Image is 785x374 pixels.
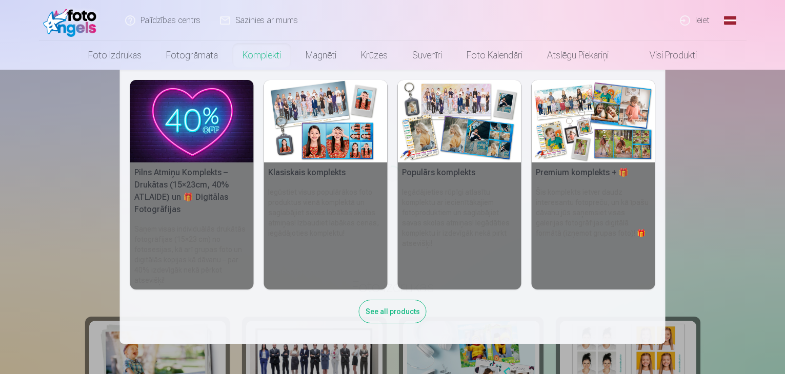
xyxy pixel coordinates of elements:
[400,41,454,70] a: Suvenīri
[130,80,254,289] a: Pilns Atmiņu Komplekts – Drukātas (15×23cm, 40% ATLAIDE) un 🎁 Digitālas Fotogrāfijas Pilns Atmiņu...
[359,305,427,316] a: See all products
[230,41,293,70] a: Komplekti
[532,80,655,289] a: Premium komplekts + 🎁 Premium komplekts + 🎁Šis komplekts ietver daudz interesantu fotopreču, un k...
[130,80,254,162] img: Pilns Atmiņu Komplekts – Drukātas (15×23cm, 40% ATLAIDE) un 🎁 Digitālas Fotogrāfijas
[349,41,400,70] a: Krūzes
[154,41,230,70] a: Fotogrāmata
[130,162,254,220] h5: Pilns Atmiņu Komplekts – Drukātas (15×23cm, 40% ATLAIDE) un 🎁 Digitālas Fotogrāfijas
[130,220,254,289] h6: Saņem visas individuālās drukātās fotogrāfijas (15×23 cm) no fotosesijas, kā arī grupas foto un d...
[535,41,621,70] a: Atslēgu piekariņi
[264,80,388,289] a: Klasiskais komplektsKlasiskais komplektsIegūstiet visus populārākos foto produktus vienā komplekt...
[454,41,535,70] a: Foto kalendāri
[264,183,388,289] h6: Iegūstiet visus populārākos foto produktus vienā komplektā un saglabājiet savas labākās skolas at...
[398,80,521,162] img: Populārs komplekts
[359,300,427,323] div: See all products
[532,162,655,183] h5: Premium komplekts + 🎁
[621,41,709,70] a: Visi produkti
[76,41,154,70] a: Foto izdrukas
[43,4,102,37] img: /fa1
[264,162,388,183] h5: Klasiskais komplekts
[293,41,349,70] a: Magnēti
[398,80,521,289] a: Populārs komplektsPopulārs komplektsIegādājieties rūpīgi atlasītu komplektu ar iecienītākajiem fo...
[398,183,521,289] h6: Iegādājieties rūpīgi atlasītu komplektu ar iecienītākajiem fotoproduktiem un saglabājiet savas sk...
[532,80,655,162] img: Premium komplekts + 🎁
[264,80,388,162] img: Klasiskais komplekts
[532,183,655,289] h6: Šis komplekts ietver daudz interesantu fotopreču, un kā īpašu dāvanu jūs saņemsiet visas galerija...
[398,162,521,183] h5: Populārs komplekts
